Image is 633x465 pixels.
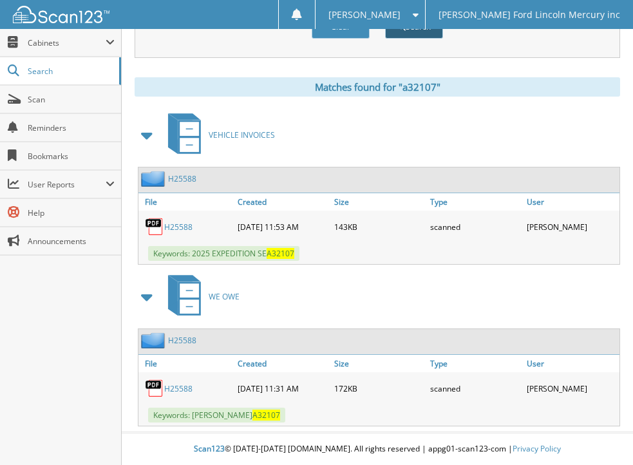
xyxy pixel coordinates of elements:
[524,214,619,240] div: [PERSON_NAME]
[524,355,619,372] a: User
[234,355,330,372] a: Created
[513,443,561,454] a: Privacy Policy
[234,214,330,240] div: [DATE] 11:53 AM
[267,248,294,259] span: A32107
[168,173,196,184] a: H25588
[160,271,240,322] a: WE OWE
[28,207,115,218] span: Help
[331,375,427,401] div: 172KB
[141,171,168,187] img: folder2.png
[209,129,275,140] span: VEHICLE INVOICES
[138,355,234,372] a: File
[28,122,115,133] span: Reminders
[569,403,633,465] iframe: Chat Widget
[160,109,275,160] a: VEHICLE INVOICES
[209,291,240,302] span: WE OWE
[138,193,234,211] a: File
[141,332,168,348] img: folder2.png
[234,193,330,211] a: Created
[194,443,225,454] span: Scan123
[427,193,523,211] a: Type
[328,11,401,19] span: [PERSON_NAME]
[164,222,193,232] a: H25588
[28,37,106,48] span: Cabinets
[427,375,523,401] div: scanned
[524,193,619,211] a: User
[145,379,164,398] img: PDF.png
[524,375,619,401] div: [PERSON_NAME]
[439,11,620,19] span: [PERSON_NAME] Ford Lincoln Mercury inc
[28,151,115,162] span: Bookmarks
[234,375,330,401] div: [DATE] 11:31 AM
[331,355,427,372] a: Size
[427,214,523,240] div: scanned
[427,355,523,372] a: Type
[148,408,285,422] span: Keywords: [PERSON_NAME]
[168,335,196,346] a: H25588
[331,193,427,211] a: Size
[252,410,280,421] span: A32107
[28,66,113,77] span: Search
[28,94,115,105] span: Scan
[145,217,164,236] img: PDF.png
[13,6,109,23] img: scan123-logo-white.svg
[135,77,620,97] div: Matches found for "a32107"
[331,214,427,240] div: 143KB
[164,383,193,394] a: H25588
[28,236,115,247] span: Announcements
[148,246,299,261] span: Keywords: 2025 EXPEDITION SE
[28,179,106,190] span: User Reports
[122,433,633,465] div: © [DATE]-[DATE] [DOMAIN_NAME]. All rights reserved | appg01-scan123-com |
